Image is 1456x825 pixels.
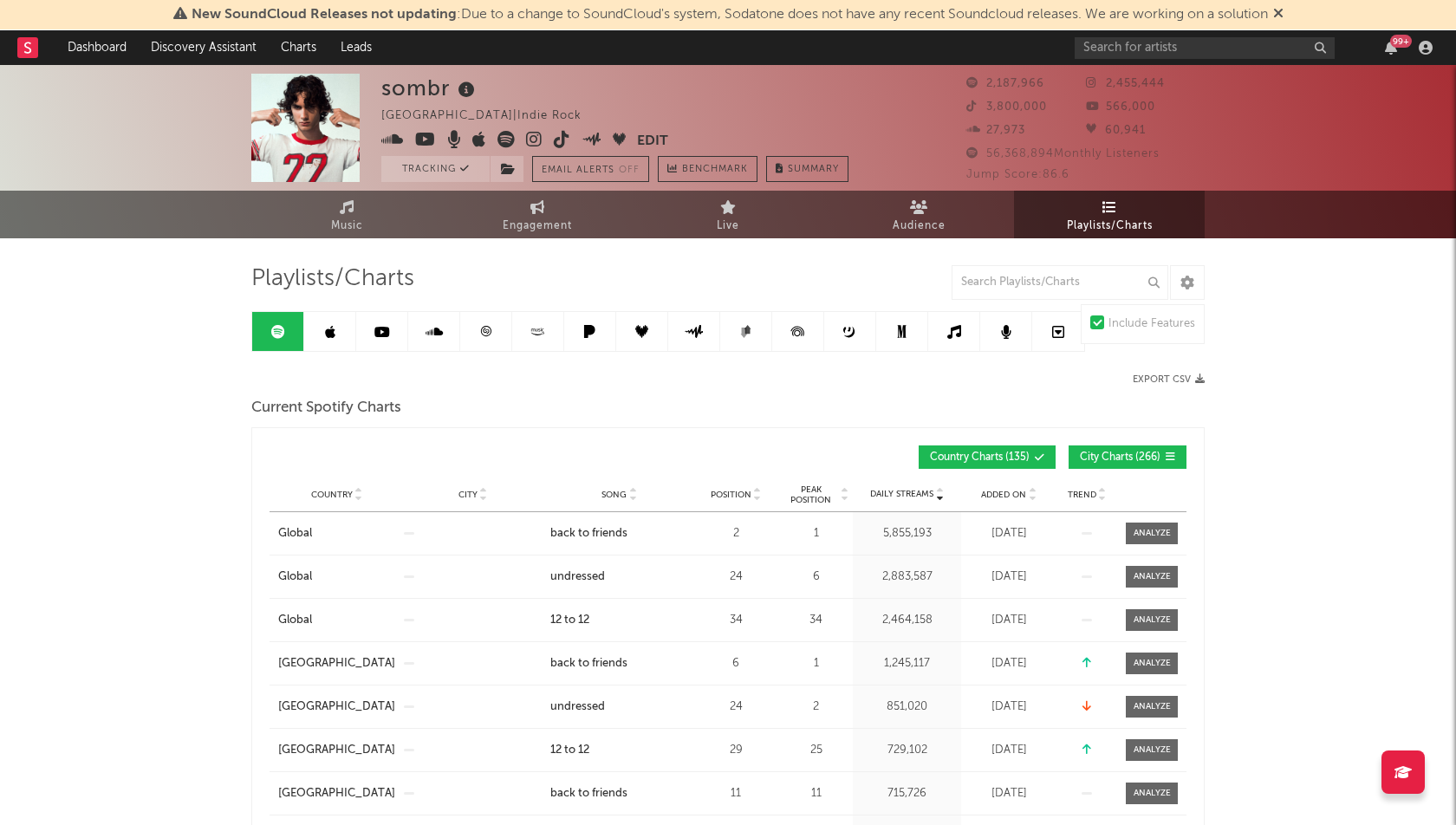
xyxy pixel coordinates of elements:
[1069,445,1186,469] button: City Charts(266)
[697,742,775,759] div: 29
[251,398,401,419] span: Current Spotify Charts
[697,568,775,586] div: 24
[503,216,572,237] span: Engagement
[550,698,605,716] div: undressed
[550,742,589,759] div: 12 to 12
[550,655,688,672] a: back to friends
[857,655,957,672] div: 1,245,117
[192,8,1268,22] span: : Due to a change to SoundCloud's system, Sodatone does not have any recent Soundcloud releases. ...
[697,612,775,629] div: 34
[278,525,395,542] a: Global
[697,698,775,716] div: 24
[381,156,490,182] button: Tracking
[919,445,1056,469] button: Country Charts(135)
[55,30,139,65] a: Dashboard
[278,612,312,629] div: Global
[1273,8,1284,22] span: Dismiss
[966,169,1069,180] span: Jump Score: 86.6
[278,742,395,759] a: [GEOGRAPHIC_DATA]
[952,265,1168,300] input: Search Playlists/Charts
[442,191,633,238] a: Engagement
[783,484,838,505] span: Peak Position
[857,568,957,586] div: 2,883,587
[766,156,848,182] button: Summary
[783,785,848,802] div: 11
[965,525,1052,542] div: [DATE]
[965,742,1052,759] div: [DATE]
[1067,216,1153,237] span: Playlists/Charts
[966,78,1044,89] span: 2,187,966
[788,165,839,174] span: Summary
[637,131,668,153] button: Edit
[381,74,479,102] div: sombr
[1068,490,1096,500] span: Trend
[550,742,688,759] a: 12 to 12
[823,191,1014,238] a: Audience
[966,125,1025,136] span: 27,973
[1133,374,1205,385] button: Export CSV
[278,655,395,672] a: [GEOGRAPHIC_DATA]
[857,698,957,716] div: 851,020
[857,785,957,802] div: 715,726
[278,568,312,586] div: Global
[783,698,848,716] div: 2
[697,655,775,672] div: 6
[965,568,1052,586] div: [DATE]
[269,30,328,65] a: Charts
[381,106,601,127] div: [GEOGRAPHIC_DATA] | Indie Rock
[857,525,957,542] div: 5,855,193
[965,655,1052,672] div: [DATE]
[550,655,627,672] div: back to friends
[1108,314,1195,335] div: Include Features
[278,785,395,802] a: [GEOGRAPHIC_DATA]
[930,452,1030,463] span: Country Charts ( 135 )
[717,216,739,237] span: Live
[870,488,933,501] span: Daily Streams
[619,166,640,175] em: Off
[251,191,442,238] a: Music
[550,785,627,802] div: back to friends
[697,525,775,542] div: 2
[981,490,1026,500] span: Added On
[311,490,353,500] span: Country
[550,568,688,586] a: undressed
[857,742,957,759] div: 729,102
[601,490,627,500] span: Song
[1390,35,1412,48] div: 99 +
[1086,125,1146,136] span: 60,941
[966,101,1047,113] span: 3,800,000
[1080,452,1160,463] span: City Charts ( 266 )
[550,525,688,542] a: back to friends
[783,568,848,586] div: 6
[458,490,478,500] span: City
[532,156,649,182] button: Email AlertsOff
[711,490,751,500] span: Position
[550,568,605,586] div: undressed
[658,156,757,182] a: Benchmark
[783,655,848,672] div: 1
[1385,41,1397,55] button: 99+
[783,742,848,759] div: 25
[965,698,1052,716] div: [DATE]
[965,785,1052,802] div: [DATE]
[1086,101,1155,113] span: 566,000
[139,30,269,65] a: Discovery Assistant
[278,698,395,716] a: [GEOGRAPHIC_DATA]
[550,785,688,802] a: back to friends
[251,269,414,289] span: Playlists/Charts
[893,216,946,237] span: Audience
[697,785,775,802] div: 11
[550,698,688,716] a: undressed
[278,612,395,629] a: Global
[331,216,363,237] span: Music
[633,191,823,238] a: Live
[783,525,848,542] div: 1
[328,30,384,65] a: Leads
[1075,37,1335,59] input: Search for artists
[1086,78,1165,89] span: 2,455,444
[1014,191,1205,238] a: Playlists/Charts
[783,612,848,629] div: 34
